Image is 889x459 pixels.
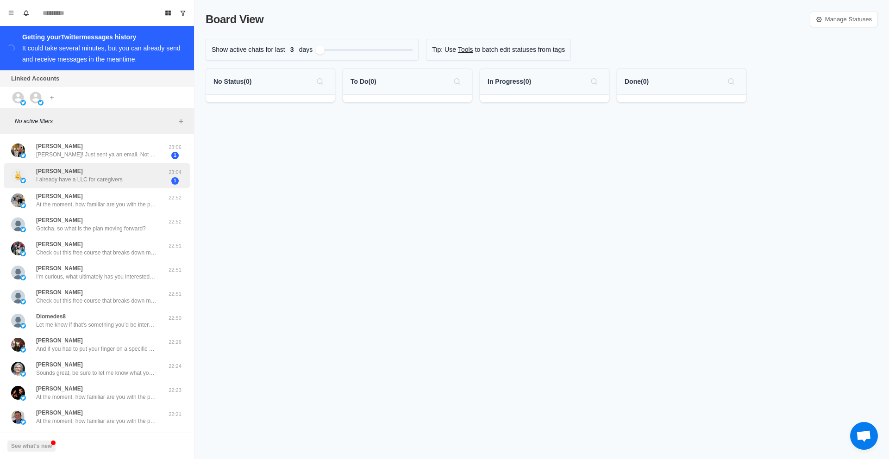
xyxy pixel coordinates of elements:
p: [PERSON_NAME] [36,360,83,369]
p: 23:04 [163,168,187,176]
img: picture [11,338,25,352]
p: days [299,45,313,55]
img: picture [20,347,26,353]
img: picture [11,290,25,304]
p: 22:26 [163,338,187,346]
img: picture [20,227,26,232]
p: [PERSON_NAME] [36,409,83,417]
button: Menu [4,6,19,20]
p: 22:24 [163,362,187,370]
p: Let me know if that’s something you’d be interested in and I can set you up on a call with my con... [36,321,157,329]
img: picture [11,217,25,231]
img: picture [20,323,26,329]
p: 22:50 [163,314,187,322]
img: picture [11,314,25,328]
p: Done ( 0 ) [625,77,649,87]
img: picture [20,299,26,304]
button: Search [450,74,464,89]
img: picture [20,251,26,256]
p: 22:51 [163,242,187,250]
img: picture [11,362,25,376]
p: [PERSON_NAME] [36,288,83,297]
p: 22:51 [163,290,187,298]
img: picture [11,242,25,255]
p: Diomedes8 [36,312,66,321]
p: And if you had to put your finger on a specific part of the process that’s holding you back from ... [36,345,157,353]
p: [PERSON_NAME] [36,167,83,175]
img: picture [11,168,25,182]
span: 3 [285,45,299,55]
p: Sounds great, be sure to let me know what you think! [36,369,157,377]
p: 22:52 [163,218,187,226]
img: picture [38,100,44,105]
button: Search [587,74,601,89]
img: picture [20,275,26,280]
button: Notifications [19,6,33,20]
p: [PERSON_NAME] [36,216,83,224]
p: I already have a LLC for caregivers [36,175,123,184]
p: Gotcha, so what is the plan moving forward? [36,224,146,233]
button: Board View [161,6,175,20]
p: No active filters [15,117,175,125]
p: [PERSON_NAME] [36,264,83,273]
p: 23:06 [163,143,187,151]
span: 1 [171,177,179,185]
button: See what's new [7,440,56,452]
p: In Progress ( 0 ) [488,77,531,87]
a: Manage Statuses [810,12,878,27]
span: 1 [171,152,179,159]
div: It could take several minutes, but you can already send and receive messages in the meantime. [22,44,181,63]
p: [PERSON_NAME] [36,142,83,150]
img: picture [11,193,25,207]
img: picture [20,178,26,183]
p: At the moment, how familiar are you with the process of buying a business? [36,200,157,209]
p: [PERSON_NAME] [36,192,83,200]
a: Open chat [850,422,878,450]
p: [PERSON_NAME] [36,385,83,393]
button: Add account [46,92,57,103]
p: Linked Accounts [11,74,59,83]
button: Search [724,74,739,89]
p: 22:21 [163,410,187,418]
button: Search [313,74,327,89]
p: [PERSON_NAME] [36,240,83,248]
button: Show unread conversations [175,6,190,20]
p: To Do ( 0 ) [351,77,376,87]
img: picture [11,266,25,279]
img: picture [20,203,26,208]
img: picture [20,419,26,425]
p: I'm curious, what ultimately has you interested in acquiring a cash-flowing business? [36,273,157,281]
p: Board View [206,11,263,28]
div: Filter by activity days [315,45,325,55]
a: Tools [458,45,473,55]
p: [PERSON_NAME] [36,336,83,345]
p: 22:51 [163,266,187,274]
img: picture [20,395,26,401]
p: Check out this free course that breaks down my full strategy for acquiring a business: [URL][DOMA... [36,297,157,305]
p: 22:52 [163,194,187,202]
p: Show active chats for last [212,45,285,55]
p: [PERSON_NAME]! Just sent ya an email. Not sure if you remember me from our conversations in the p... [36,150,157,159]
img: picture [20,153,26,158]
p: At the moment, how familiar are you with the process of buying a business? [36,393,157,401]
div: Getting your Twitter messages history [22,31,183,43]
img: picture [20,371,26,377]
img: picture [11,143,25,157]
img: picture [11,410,25,424]
p: to batch edit statuses from tags [475,45,565,55]
img: picture [11,386,25,400]
p: 22:23 [163,386,187,394]
p: No Status ( 0 ) [213,77,251,87]
p: At the moment, how familiar are you with the process of buying a business? [36,417,157,425]
img: picture [20,100,26,105]
p: Check out this free course that breaks down my full strategy for acquiring a business: [URL][DOMA... [36,248,157,257]
button: Add filters [175,116,187,127]
p: Tip: Use [432,45,456,55]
